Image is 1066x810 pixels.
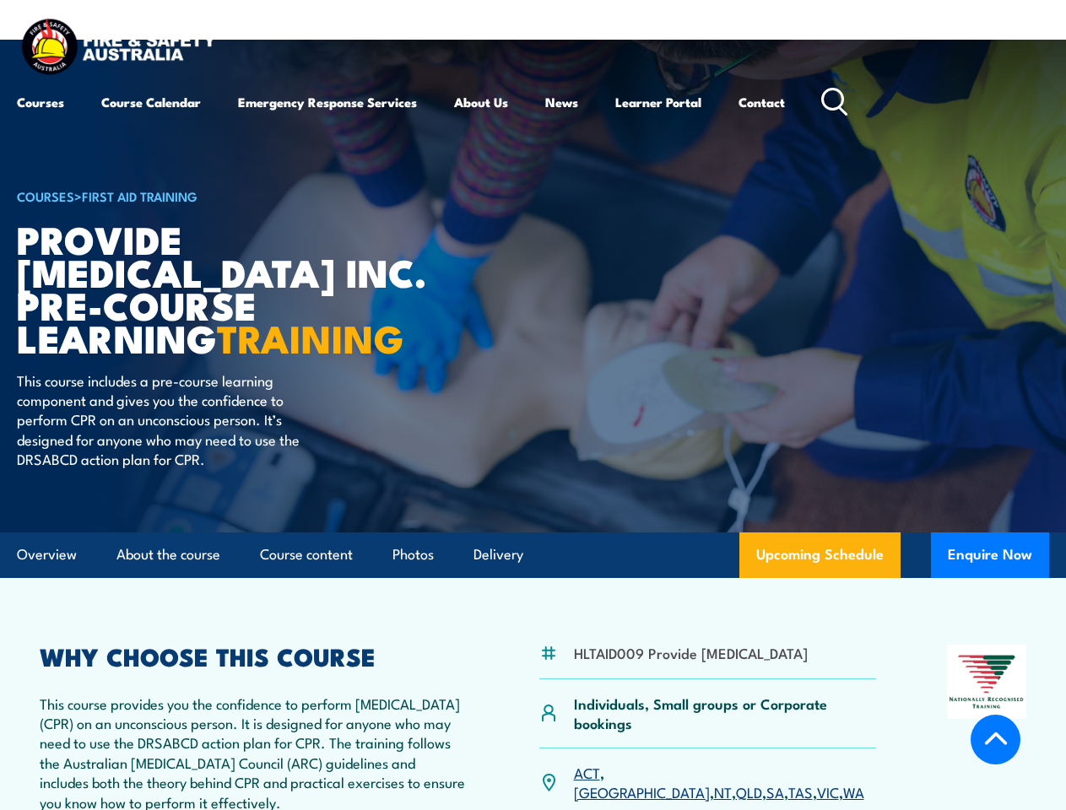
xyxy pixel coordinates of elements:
strong: TRAINING [217,308,404,366]
a: COURSES [17,186,74,205]
a: TAS [788,781,813,802]
a: About Us [454,82,508,122]
a: ACT [574,762,600,782]
h1: Provide [MEDICAL_DATA] inc. Pre-course Learning [17,222,434,354]
button: Enquire Now [931,532,1049,578]
h6: > [17,186,434,206]
a: Learner Portal [615,82,701,122]
a: Upcoming Schedule [739,532,901,578]
h2: WHY CHOOSE THIS COURSE [40,645,468,667]
p: This course includes a pre-course learning component and gives you the confidence to perform CPR ... [17,370,325,469]
p: , , , , , , , [574,763,876,802]
a: NT [714,781,732,802]
img: Nationally Recognised Training logo. [947,645,1026,720]
a: SA [766,781,784,802]
a: QLD [736,781,762,802]
a: Contact [739,82,785,122]
a: News [545,82,578,122]
a: First Aid Training [82,186,198,205]
a: WA [843,781,864,802]
a: About the course [116,532,220,577]
a: Photos [392,532,434,577]
a: VIC [817,781,839,802]
a: Overview [17,532,77,577]
a: [GEOGRAPHIC_DATA] [574,781,710,802]
a: Emergency Response Services [238,82,417,122]
a: Course Calendar [101,82,201,122]
li: HLTAID009 Provide [MEDICAL_DATA] [574,643,808,662]
a: Courses [17,82,64,122]
p: Individuals, Small groups or Corporate bookings [574,694,876,733]
a: Delivery [473,532,523,577]
a: Course content [260,532,353,577]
